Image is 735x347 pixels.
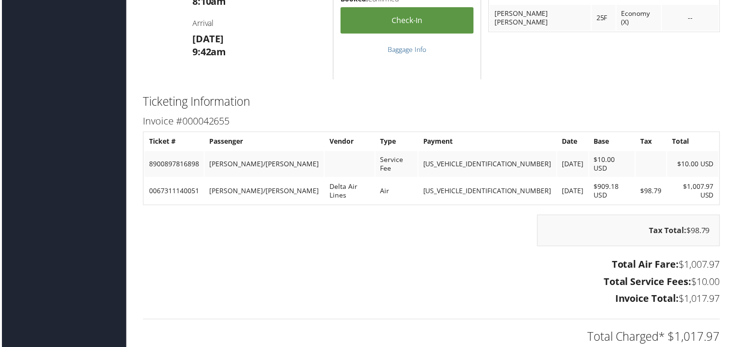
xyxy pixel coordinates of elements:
td: $1,007.97 USD [669,179,721,205]
td: 25F [593,5,617,31]
th: Payment [419,134,558,151]
td: [US_VEHICLE_IDENTIFICATION_NUMBER] [419,152,558,178]
strong: Total Service Fees: [605,276,693,289]
th: Passenger [204,134,324,151]
h4: Arrival [191,18,326,28]
h3: $10.00 [142,276,722,290]
a: Baggage Info [388,45,427,54]
td: $909.18 USD [591,179,636,205]
td: [US_VEHICLE_IDENTIFICATION_NUMBER] [419,179,558,205]
strong: Total Air Fare: [613,259,681,272]
td: [DATE] [558,152,590,178]
h3: $1,007.97 [142,259,722,273]
td: Delta Air Lines [325,179,375,205]
strong: 9:42am [191,46,226,59]
td: 0067311140051 [143,179,203,205]
strong: [DATE] [191,32,223,45]
h2: Total Charged* $1,017.97 [142,330,722,347]
td: 8900897816898 [143,152,203,178]
td: $98.79 [637,179,668,205]
th: Tax [637,134,668,151]
td: [PERSON_NAME] [PERSON_NAME] [491,5,592,31]
h3: Invoice #000042655 [142,115,722,128]
div: $98.79 [538,216,722,248]
td: [PERSON_NAME]/[PERSON_NAME] [204,179,324,205]
th: Base [591,134,636,151]
div: -- [669,13,716,22]
h3: $1,017.97 [142,294,722,307]
td: Economy (X) [618,5,663,31]
a: Check-in [341,7,474,34]
th: Vendor [325,134,375,151]
strong: Invoice Total: [617,294,681,307]
h2: Ticketing Information [142,94,722,110]
td: Air [376,179,418,205]
strong: Tax Total: [651,226,688,237]
th: Type [376,134,418,151]
td: $10.00 USD [591,152,636,178]
th: Total [669,134,721,151]
th: Date [558,134,590,151]
td: $10.00 USD [669,152,721,178]
td: [DATE] [558,179,590,205]
td: Service Fee [376,152,418,178]
th: Ticket # [143,134,203,151]
td: [PERSON_NAME]/[PERSON_NAME] [204,152,324,178]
